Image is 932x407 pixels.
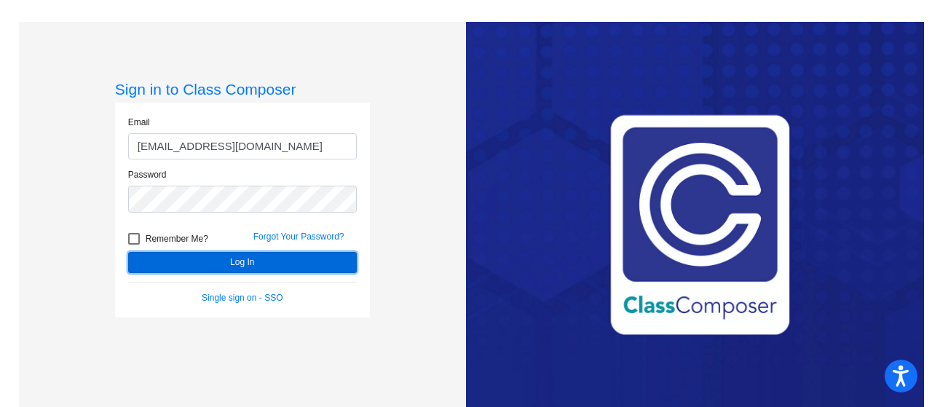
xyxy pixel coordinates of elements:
a: Forgot Your Password? [253,232,344,242]
label: Email [128,116,150,129]
button: Log In [128,252,357,273]
a: Single sign on - SSO [202,293,283,303]
span: Remember Me? [146,230,208,248]
h3: Sign in to Class Composer [115,80,370,98]
label: Password [128,168,167,181]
